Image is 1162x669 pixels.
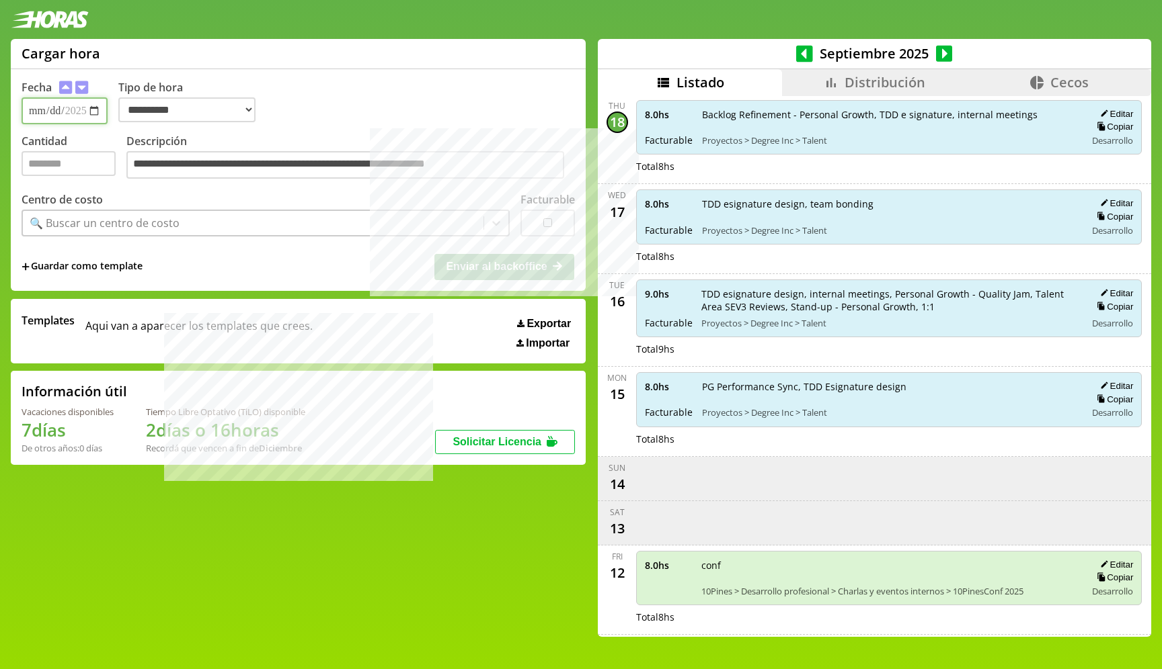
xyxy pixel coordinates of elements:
div: 12 [607,562,628,584]
span: TDD esignature design, team bonding [702,197,1077,210]
span: Facturable [645,224,693,236]
button: Solicitar Licencia [435,430,575,454]
span: Desarrollo [1092,224,1133,236]
div: Sun [609,462,625,474]
select: Tipo de hora [118,97,256,122]
span: Distribución [845,73,925,91]
button: Editar [1096,559,1133,570]
div: Thu [609,100,625,111]
div: 16 [607,291,628,312]
textarea: Descripción [126,151,564,179]
div: Tiempo Libre Optativo (TiLO) disponible [146,406,305,418]
div: Total 9 hs [636,343,1142,355]
span: Desarrollo [1092,134,1133,146]
button: Copiar [1093,211,1133,222]
div: 15 [607,384,628,405]
span: Solicitar Licencia [453,436,541,447]
div: 🔍 Buscar un centro de costo [30,216,180,230]
span: 8.0 hs [645,108,693,121]
h2: Información útil [22,382,127,400]
span: Septiembre 2025 [813,44,936,62]
span: Templates [22,313,75,328]
button: Editar [1096,197,1133,209]
label: Descripción [126,134,575,183]
span: Exportar [527,318,571,330]
button: Copiar [1093,301,1133,312]
div: De otros años: 0 días [22,442,114,454]
span: +Guardar como template [22,259,143,274]
span: Proyectos > Degree Inc > Talent [702,134,1077,146]
span: Importar [526,337,570,349]
span: Cecos [1050,73,1089,91]
span: Aqui van a aparecer los templates que crees. [85,313,313,349]
label: Fecha [22,80,52,95]
div: 14 [607,474,628,495]
div: Mon [607,372,627,384]
span: TDD esignature design, internal meetings, Personal Growth - Quality Jam, Talent Area SEV3 Reviews... [701,287,1077,313]
span: Desarrollo [1092,585,1133,597]
div: Total 8 hs [636,433,1142,445]
div: 17 [607,201,628,222]
div: Total 8 hs [636,160,1142,173]
span: Desarrollo [1092,317,1133,329]
span: 10Pines > Desarrollo profesional > Charlas y eventos internos > 10PinesConf 2025 [701,585,1077,597]
span: 9.0 hs [645,287,692,300]
div: Fri [612,551,623,562]
span: Facturable [645,134,693,146]
span: Listado [676,73,724,91]
span: Proyectos > Degree Inc > Talent [701,317,1077,329]
h1: 2 días o 16 horas [146,418,305,442]
div: Wed [608,189,626,201]
button: Copiar [1093,121,1133,132]
label: Centro de costo [22,192,103,207]
button: Copiar [1093,572,1133,583]
span: 8.0 hs [645,380,693,393]
span: 8.0 hs [645,197,693,210]
button: Copiar [1093,394,1133,405]
div: Total 8 hs [636,611,1142,623]
div: 18 [607,111,628,133]
label: Tipo de hora [118,80,266,124]
button: Exportar [513,317,575,330]
label: Facturable [520,192,575,207]
span: + [22,259,30,274]
div: Recordá que vencen a fin de [146,442,305,454]
input: Cantidad [22,151,116,176]
div: 13 [607,518,628,539]
span: PG Performance Sync, TDD Esignature design [702,380,1077,393]
button: Editar [1096,287,1133,299]
span: 8.0 hs [645,559,692,572]
div: scrollable content [598,96,1151,635]
button: Editar [1096,380,1133,392]
span: Proyectos > Degree Inc > Talent [702,224,1077,236]
div: Vacaciones disponibles [22,406,114,418]
span: Facturable [645,406,693,418]
span: Backlog Refinement - Personal Growth, TDD e signature, internal meetings [702,108,1077,121]
button: Editar [1096,108,1133,120]
div: Sat [610,506,625,518]
h1: Cargar hora [22,44,100,62]
span: conf [701,559,1077,572]
span: Proyectos > Degree Inc > Talent [702,406,1077,418]
div: Tue [609,279,625,291]
label: Cantidad [22,134,126,183]
img: logotipo [11,11,89,28]
span: Facturable [645,316,692,329]
b: Diciembre [259,442,302,454]
span: Desarrollo [1092,406,1133,418]
h1: 7 días [22,418,114,442]
div: Total 8 hs [636,250,1142,263]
